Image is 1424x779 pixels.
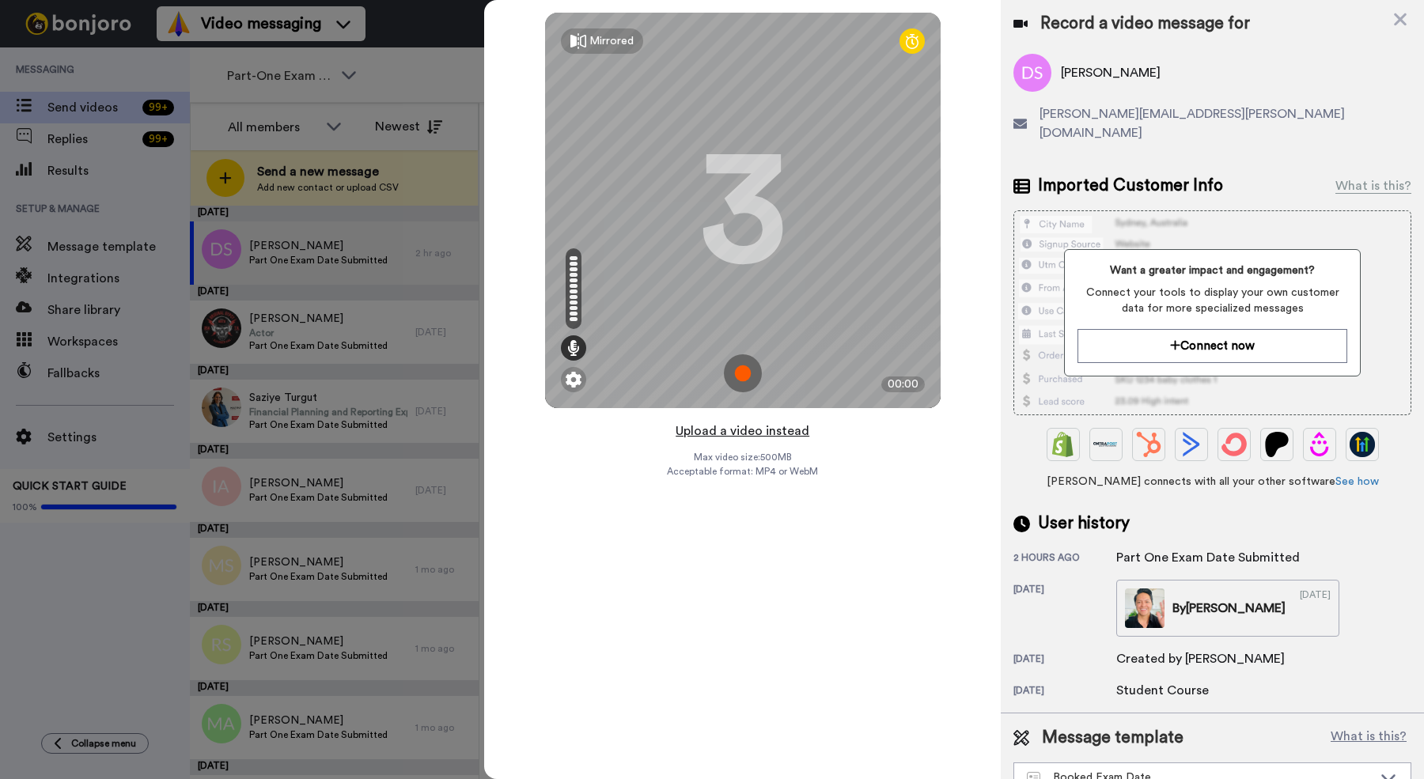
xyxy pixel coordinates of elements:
[1350,432,1375,457] img: GoHighLevel
[1335,476,1379,487] a: See how
[667,465,818,478] span: Acceptable format: MP4 or WebM
[1307,432,1332,457] img: Drip
[1326,726,1411,750] button: What is this?
[1038,512,1130,535] span: User history
[1116,681,1209,700] div: Student Course
[1116,580,1339,637] a: By[PERSON_NAME][DATE]
[1077,285,1347,316] span: Connect your tools to display your own customer data for more specialized messages
[1077,329,1347,363] button: Connect now
[1013,474,1411,490] span: [PERSON_NAME] connects with all your other software
[1172,599,1286,618] div: By [PERSON_NAME]
[1264,432,1290,457] img: Patreon
[694,451,792,463] span: Max video size: 500 MB
[1136,432,1161,457] img: Hubspot
[881,376,925,392] div: 00:00
[699,151,786,270] div: 3
[566,372,581,388] img: ic_gear.svg
[671,421,814,441] button: Upload a video instead
[1038,174,1223,198] span: Imported Customer Info
[1335,176,1411,195] div: What is this?
[1300,588,1331,628] div: [DATE]
[1125,588,1165,628] img: 247c2756-7e54-4b84-b41b-acd0f2e1ea9b-thumb.jpg
[1013,583,1116,637] div: [DATE]
[1013,551,1116,567] div: 2 hours ago
[724,354,762,392] img: ic_record_start.svg
[1051,432,1076,457] img: Shopify
[1077,263,1347,278] span: Want a greater impact and engagement?
[1040,104,1411,142] span: [PERSON_NAME][EMAIL_ADDRESS][PERSON_NAME][DOMAIN_NAME]
[1116,548,1300,567] div: Part One Exam Date Submitted
[1042,726,1184,750] span: Message template
[1179,432,1204,457] img: ActiveCampaign
[1013,652,1116,668] div: [DATE]
[1116,649,1285,668] div: Created by [PERSON_NAME]
[1013,684,1116,700] div: [DATE]
[1093,432,1119,457] img: Ontraport
[1221,432,1247,457] img: ConvertKit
